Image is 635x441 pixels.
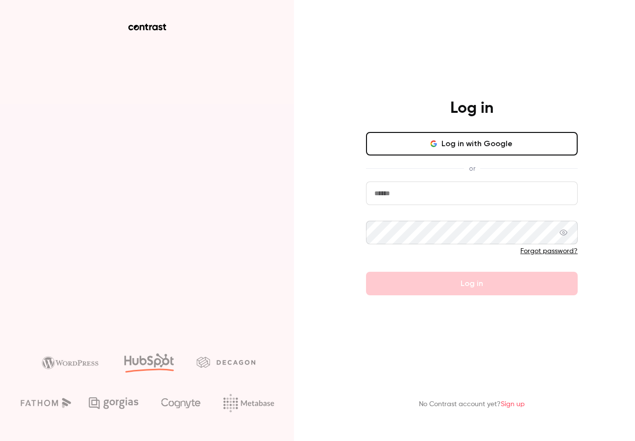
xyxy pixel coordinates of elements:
a: Sign up [501,401,525,408]
a: Forgot password? [520,248,578,255]
img: decagon [196,357,255,367]
button: Log in with Google [366,132,578,156]
span: or [464,163,480,174]
p: No Contrast account yet? [419,399,525,410]
h4: Log in [450,99,493,118]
